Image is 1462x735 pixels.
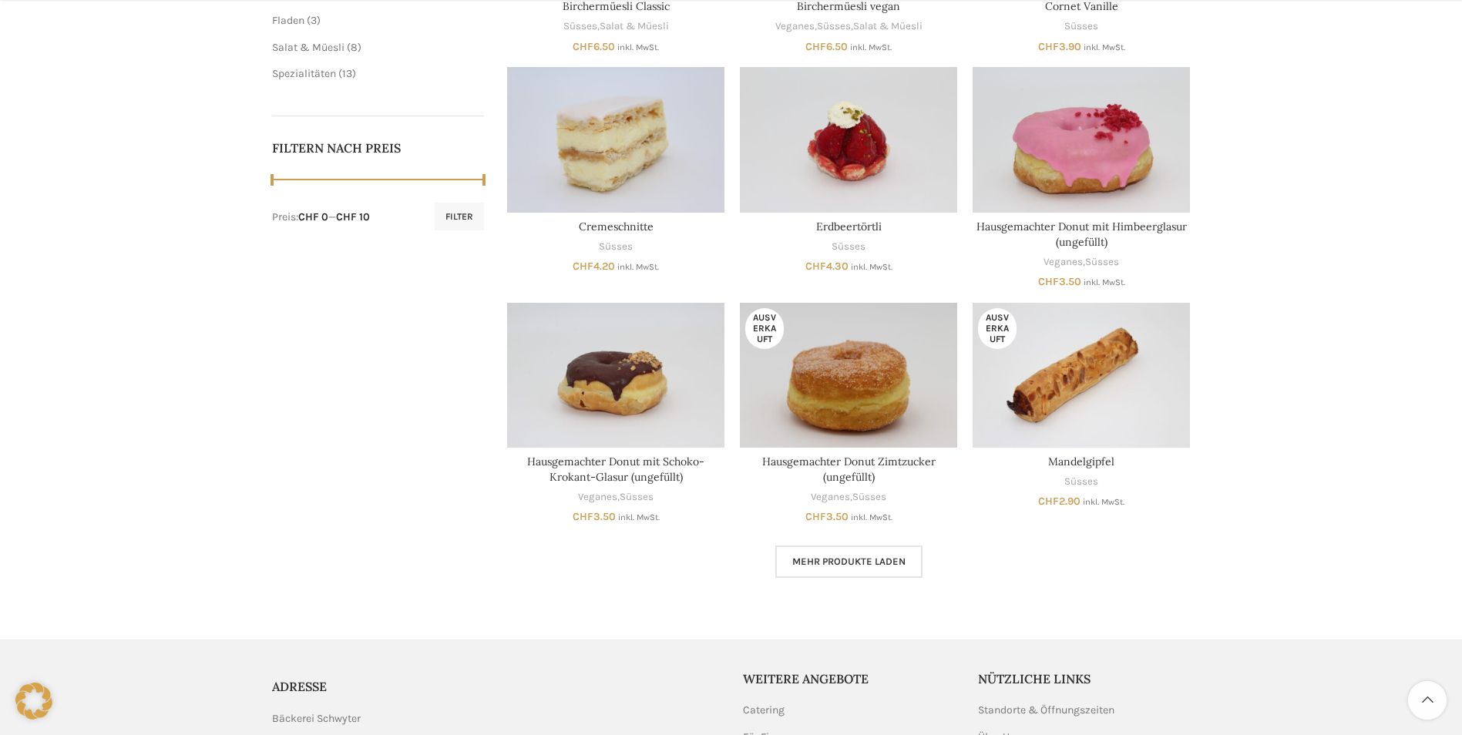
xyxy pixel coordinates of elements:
[811,490,850,505] a: Veganes
[1038,275,1081,288] bdi: 3.50
[775,19,815,34] a: Veganes
[792,555,906,568] span: Mehr Produkte laden
[973,255,1190,270] div: ,
[1084,42,1125,52] small: inkl. MwSt.
[978,670,1191,687] h5: Nützliche Links
[618,512,660,522] small: inkl. MwSt.
[740,67,957,212] a: Erdbeertörtli
[743,703,786,718] a: Catering
[851,262,892,272] small: inkl. MwSt.
[272,139,485,156] h5: Filtern nach Preis
[805,510,849,523] bdi: 3.50
[272,679,327,694] span: ADRESSE
[805,260,849,273] bdi: 4.30
[620,490,654,505] a: Süsses
[272,67,336,80] a: Spezialitäten
[832,240,865,254] a: Süsses
[1038,40,1081,53] bdi: 3.90
[973,303,1190,448] a: Mandelgipfel
[1085,255,1119,270] a: Süsses
[351,41,358,54] span: 8
[342,67,352,80] span: 13
[599,240,633,254] a: Süsses
[573,510,616,523] bdi: 3.50
[816,220,882,233] a: Erdbeertörtli
[579,220,654,233] a: Cremeschnitte
[435,203,484,230] button: Filter
[336,210,370,223] span: CHF 10
[1408,681,1447,720] a: Scroll to top button
[805,40,826,53] span: CHF
[853,19,923,34] a: Salat & Müesli
[762,455,936,484] a: Hausgemachter Donut Zimtzucker (ungefüllt)
[272,710,361,727] span: Bäckerei Schwyter
[1038,275,1059,288] span: CHF
[817,19,851,34] a: Süsses
[600,19,669,34] a: Salat & Müesli
[507,67,724,212] a: Cremeschnitte
[617,42,659,52] small: inkl. MwSt.
[743,670,956,687] h5: Weitere Angebote
[272,210,370,225] div: Preis: —
[745,308,784,349] span: Ausverkauft
[740,490,957,505] div: ,
[775,545,923,578] a: Mehr Produkte laden
[805,260,826,273] span: CHF
[805,510,826,523] span: CHF
[507,303,724,448] a: Hausgemachter Donut mit Schoko-Krokant-Glasur (ungefüllt)
[272,14,304,27] a: Fladen
[1038,495,1081,508] bdi: 2.90
[573,260,593,273] span: CHF
[563,19,597,34] a: Süsses
[978,308,1017,349] span: Ausverkauft
[573,510,593,523] span: CHF
[311,14,317,27] span: 3
[805,40,848,53] bdi: 6.50
[507,19,724,34] div: ,
[573,40,615,53] bdi: 6.50
[1038,40,1059,53] span: CHF
[978,703,1116,718] a: Standorte & Öffnungszeiten
[976,220,1187,249] a: Hausgemachter Donut mit Himbeerglasur (ungefüllt)
[527,455,704,484] a: Hausgemachter Donut mit Schoko-Krokant-Glasur (ungefüllt)
[1064,19,1098,34] a: Süsses
[1044,255,1083,270] a: Veganes
[272,41,344,54] a: Salat & Müesli
[573,260,615,273] bdi: 4.20
[1038,495,1059,508] span: CHF
[740,19,957,34] div: , ,
[973,67,1190,212] a: Hausgemachter Donut mit Himbeerglasur (ungefüllt)
[1064,475,1098,489] a: Süsses
[852,490,886,505] a: Süsses
[850,42,892,52] small: inkl. MwSt.
[851,512,892,522] small: inkl. MwSt.
[507,490,724,505] div: ,
[617,262,659,272] small: inkl. MwSt.
[1048,455,1114,468] a: Mandelgipfel
[578,490,617,505] a: Veganes
[298,210,328,223] span: CHF 0
[1083,497,1124,507] small: inkl. MwSt.
[573,40,593,53] span: CHF
[740,303,957,448] a: Hausgemachter Donut Zimtzucker (ungefüllt)
[1084,277,1125,287] small: inkl. MwSt.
